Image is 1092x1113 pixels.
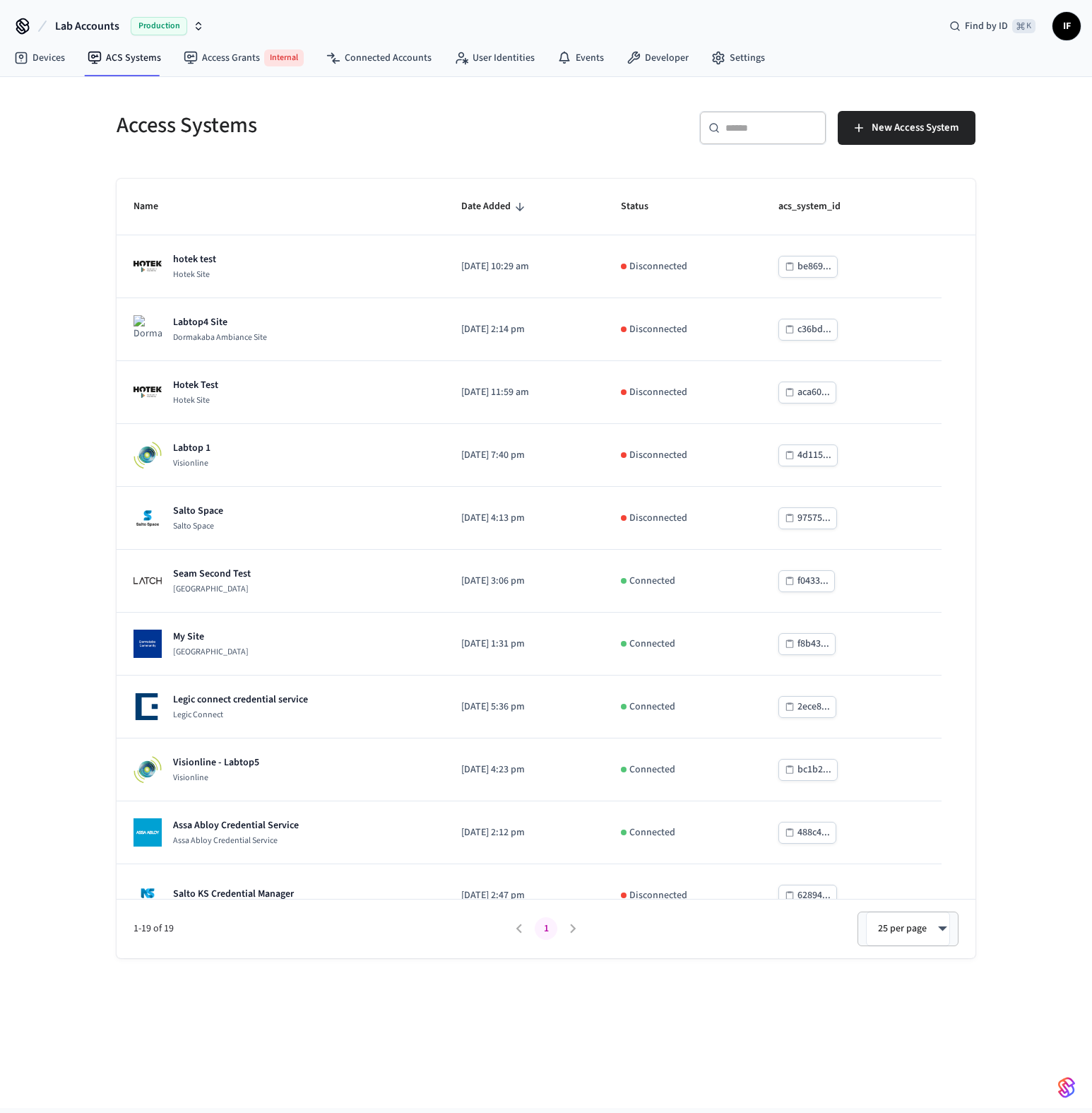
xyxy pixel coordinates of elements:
[173,458,210,469] p: Visionline
[629,700,675,714] p: Connected
[1012,19,1035,33] span: ⌘ K
[173,835,299,847] p: Assa Abloy Credential Service
[461,637,587,652] p: [DATE] 1:31 pm
[797,321,831,338] div: c36bd...
[461,888,587,903] p: [DATE] 2:47 pm
[778,256,838,278] button: be869...
[461,448,587,463] p: [DATE] 7:40 pm
[133,441,162,469] img: Visionline Logo
[133,196,177,218] span: Name
[173,269,216,281] p: Hotek Site
[629,385,687,400] p: Disconnected
[778,885,837,907] button: 62894...
[629,888,687,903] p: Disconnected
[173,772,259,784] p: Visionline
[461,385,587,400] p: [DATE] 11:59 am
[131,17,187,35] span: Production
[461,322,587,337] p: [DATE] 2:14 pm
[535,917,557,940] button: page 1
[629,511,687,526] p: Disconnected
[778,759,838,781] button: bc1b2...
[797,258,831,276] div: be869...
[55,18,119,35] span: Lab Accounts
[629,574,675,589] p: Connected
[797,510,831,527] div: 97575...
[461,825,587,840] p: [DATE] 2:12 pm
[629,637,675,652] p: Connected
[173,818,299,832] p: Assa Abloy Credential Service
[173,378,218,392] p: Hotek Test
[778,570,835,592] button: f0433...
[264,49,304,66] span: Internal
[133,921,506,936] span: 1-19 of 19
[797,572,829,590] div: f0433...
[173,755,259,770] p: Visionline - Labtop5
[965,19,1008,33] span: Find by ID
[778,633,836,655] button: f8b43...
[778,822,836,844] button: 488c4...
[797,698,830,716] div: 2ece8...
[173,584,251,595] p: [GEOGRAPHIC_DATA]
[3,45,76,71] a: Devices
[133,818,162,847] img: Assa Abloy Credential Service Logo
[133,315,162,343] img: Dormakaba Ambiance Site Logo
[173,630,249,644] p: My Site
[173,567,251,581] p: Seam Second Test
[700,45,776,71] a: Settings
[797,384,830,401] div: aca60...
[133,378,162,406] img: Hotek Site Logo
[173,709,308,721] p: Legic Connect
[778,196,859,218] span: acs_system_id
[629,825,675,840] p: Connected
[797,447,831,464] div: 4d115...
[173,521,223,532] p: Salto Space
[872,119,959,137] span: New Access System
[1054,13,1079,39] span: IF
[615,45,700,71] a: Developer
[797,635,829,653] div: f8b43...
[621,196,667,218] span: Status
[133,755,162,784] img: Visionline Logo
[938,13,1047,39] div: Find by ID⌘ K
[546,45,615,71] a: Events
[1058,1076,1075,1099] img: SeamLogoGradient.69752ec5.svg
[443,45,546,71] a: User Identities
[76,45,172,71] a: ACS Systems
[315,45,443,71] a: Connected Accounts
[173,887,294,901] p: Salto KS Credential Manager
[461,196,529,218] span: Date Added
[461,511,587,526] p: [DATE] 4:13 pm
[778,507,837,529] button: 97575...
[629,322,687,337] p: Disconnected
[133,693,162,721] img: Legic Connect Logo
[133,504,162,532] img: Salto Space Logo
[173,252,216,266] p: hotek test
[133,630,162,658] img: Dormakaba Community Site Logo
[778,319,838,341] button: c36bd...
[133,567,162,595] img: Latch Building Logo
[173,315,267,329] p: Labtop4 Site
[461,700,587,714] p: [DATE] 5:36 pm
[797,887,831,905] div: 62894...
[461,574,587,589] p: [DATE] 3:06 pm
[778,444,838,466] button: 4d115...
[629,448,687,463] p: Disconnected
[629,259,687,274] p: Disconnected
[173,647,249,658] p: [GEOGRAPHIC_DATA]
[797,761,831,779] div: bc1b2...
[173,693,308,707] p: Legic connect credential service
[866,912,950,946] div: 25 per page
[506,917,586,940] nav: pagination navigation
[173,395,218,406] p: Hotek Site
[461,762,587,777] p: [DATE] 4:23 pm
[778,382,836,404] button: aca60...
[629,762,675,777] p: Connected
[133,252,162,281] img: Hotek Site Logo
[173,441,210,455] p: Labtop 1
[778,696,836,718] button: 2ece8...
[1052,12,1081,40] button: IF
[133,881,162,909] img: Salto KS site Logo
[172,44,315,72] a: Access GrantsInternal
[173,332,267,343] p: Dormakaba Ambiance Site
[173,504,223,518] p: Salto Space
